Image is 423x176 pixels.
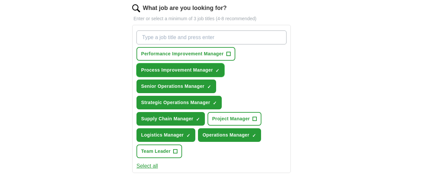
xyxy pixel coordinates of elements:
[136,128,195,142] button: Logistics Manager✓
[136,96,222,109] button: Strategic Operations Manager✓
[212,115,250,122] span: Project Manager
[141,50,224,57] span: Performance Improvement Manager
[136,80,216,93] button: Senior Operations Manager✓
[132,15,291,22] p: Enter or select a minimum of 3 job titles (4-8 recommended)
[136,112,205,126] button: Supply Chain Manager✓
[203,132,250,139] span: Operations Manager
[136,63,224,77] button: Process Improvement Manager✓
[213,100,217,106] span: ✓
[141,99,210,106] span: Strategic Operations Manager
[186,133,190,138] span: ✓
[136,30,287,44] input: Type a job title and press enter
[143,4,227,13] label: What job are you looking for?
[198,128,261,142] button: Operations Manager✓
[132,4,140,12] img: search.png
[136,47,235,61] button: Performance Improvement Manager
[141,132,184,139] span: Logistics Manager
[215,68,219,73] span: ✓
[196,117,200,122] span: ✓
[141,67,213,74] span: Process Improvement Manager
[141,115,193,122] span: Supply Chain Manager
[252,133,256,138] span: ✓
[207,84,211,89] span: ✓
[208,112,261,126] button: Project Manager
[136,145,182,158] button: Team Leader
[141,83,205,90] span: Senior Operations Manager
[136,162,158,170] button: Select all
[141,148,171,155] span: Team Leader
